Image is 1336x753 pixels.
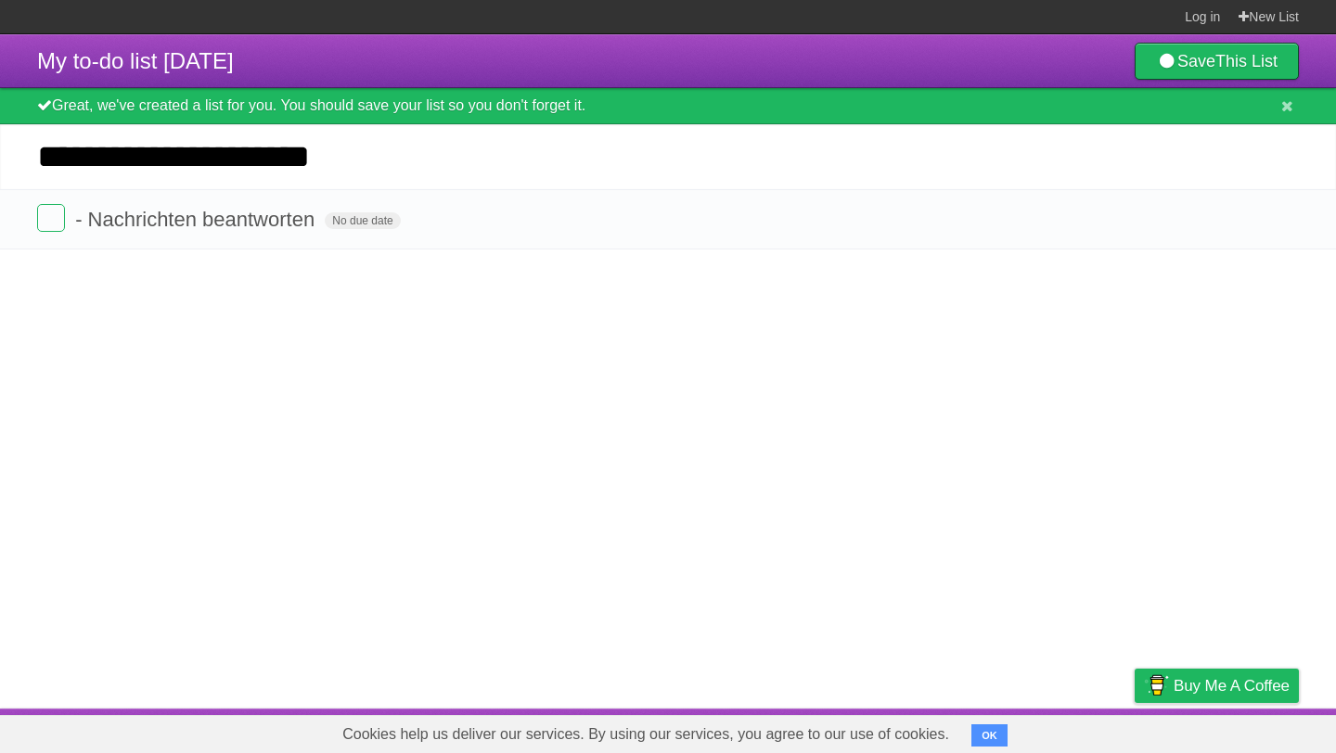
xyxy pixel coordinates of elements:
a: Suggest a feature [1182,713,1299,748]
span: Cookies help us deliver our services. By using our services, you agree to our use of cookies. [324,716,968,753]
label: Done [37,204,65,232]
a: Buy me a coffee [1135,669,1299,703]
img: Buy me a coffee [1144,670,1169,701]
span: My to-do list [DATE] [37,48,234,73]
a: Developers [949,713,1024,748]
span: - Nachrichten beantworten [75,208,319,231]
a: About [888,713,927,748]
a: Terms [1047,713,1088,748]
button: OK [971,724,1008,747]
a: SaveThis List [1135,43,1299,80]
span: Buy me a coffee [1174,670,1290,702]
b: This List [1215,52,1278,70]
a: Privacy [1111,713,1159,748]
span: No due date [325,212,400,229]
